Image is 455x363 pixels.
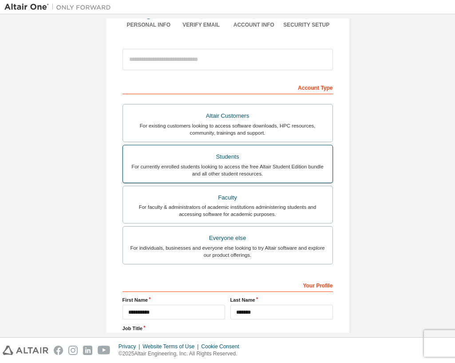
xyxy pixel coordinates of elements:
div: Altair Customers [128,110,327,122]
div: Privacy [119,343,142,350]
div: Everyone else [128,232,327,244]
div: For individuals, businesses and everyone else looking to try Altair software and explore our prod... [128,244,327,259]
label: Last Name [230,296,333,303]
img: facebook.svg [54,346,63,355]
div: Security Setup [280,21,333,28]
img: linkedin.svg [83,346,92,355]
img: instagram.svg [68,346,78,355]
div: Personal Info [123,21,175,28]
div: Your Profile [123,278,333,292]
div: Cookie Consent [201,343,244,350]
div: Account Type [123,80,333,94]
div: Verify Email [175,21,228,28]
div: Account Info [228,21,281,28]
p: © 2025 Altair Engineering, Inc. All Rights Reserved. [119,350,245,358]
div: For currently enrolled students looking to access the free Altair Student Edition bundle and all ... [128,163,327,177]
div: Students [128,151,327,163]
img: Altair One [4,3,115,12]
div: Website Terms of Use [142,343,201,350]
img: youtube.svg [98,346,111,355]
div: For faculty & administrators of academic institutions administering students and accessing softwa... [128,203,327,218]
label: Job Title [123,325,333,332]
div: Faculty [128,191,327,204]
div: For existing customers looking to access software downloads, HPC resources, community, trainings ... [128,122,327,136]
img: altair_logo.svg [3,346,48,355]
label: First Name [123,296,225,303]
